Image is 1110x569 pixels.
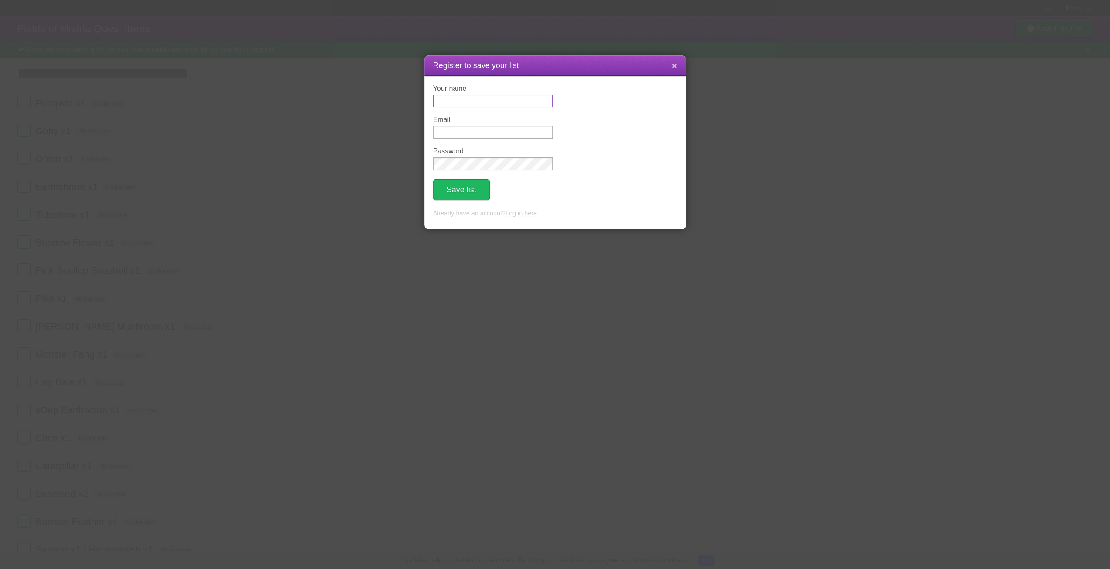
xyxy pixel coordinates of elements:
[433,179,490,200] button: Save list
[433,60,677,72] h1: Register to save your list
[433,116,553,124] label: Email
[433,209,677,218] p: Already have an account? .
[505,210,537,217] a: Log in here
[433,147,553,155] label: Password
[433,85,553,92] label: Your name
